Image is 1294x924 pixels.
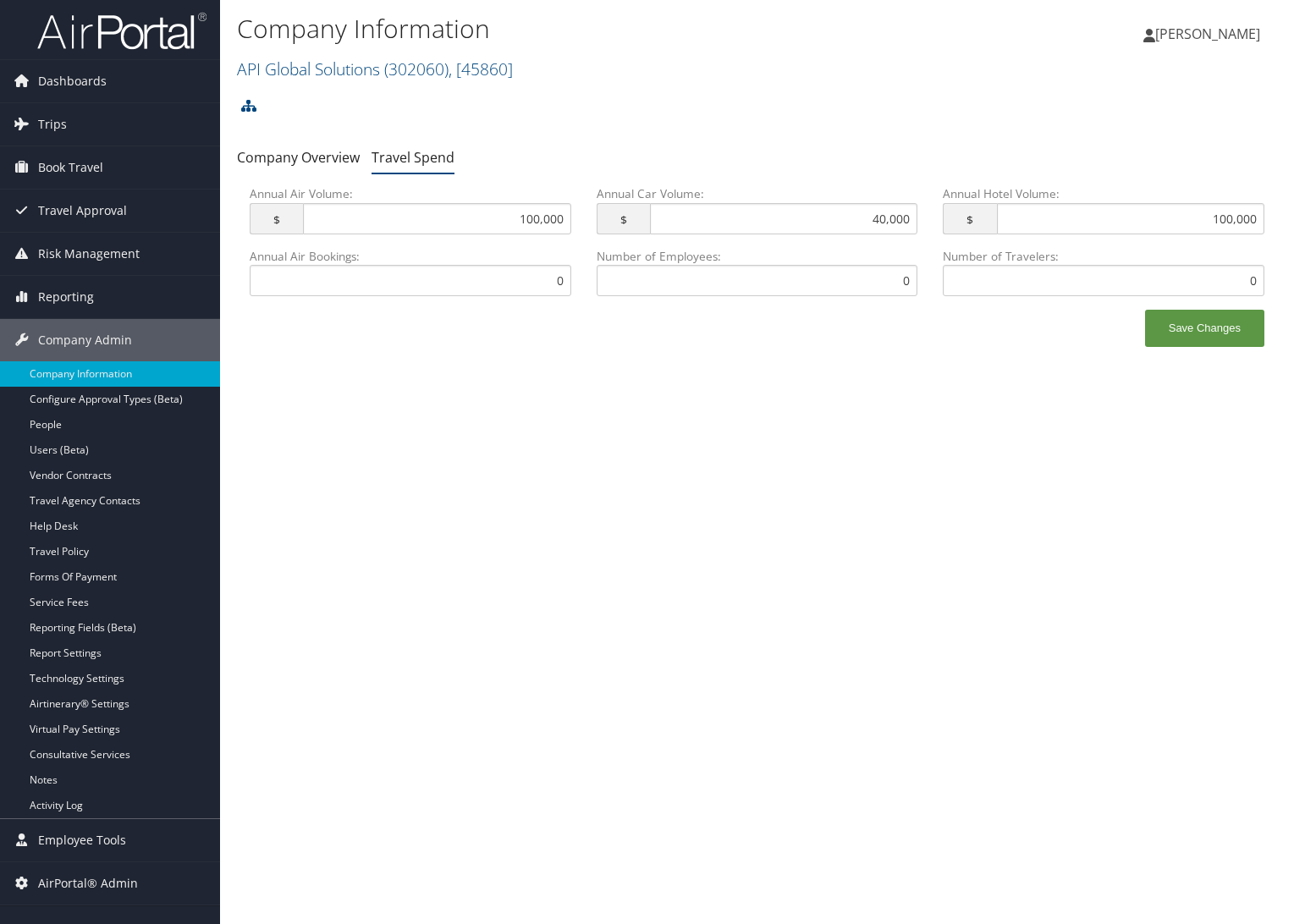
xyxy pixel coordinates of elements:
[384,58,449,80] span: ( 302060 )
[37,11,206,51] img: airportal-logo.png
[1143,8,1277,59] a: [PERSON_NAME]
[943,265,1264,296] input: Number of Travelers:
[250,265,571,296] input: Annual Air Bookings:
[237,148,360,167] a: Company Overview
[943,248,1264,296] label: Number of Travelers:
[38,103,67,146] span: Trips
[372,148,454,167] a: Travel Spend
[38,146,103,189] span: Book Travel
[597,185,918,247] label: Annual Car Volume:
[237,11,930,47] h1: Company Information
[38,276,94,318] span: Reporting
[237,58,513,80] a: API Global Solutions
[38,862,138,905] span: AirPortal® Admin
[38,233,140,275] span: Risk Management
[650,203,917,234] input: Annual Car Volume: $
[38,60,107,102] span: Dashboards
[250,185,571,247] label: Annual Air Volume:
[597,265,918,296] input: Number of Employees:
[38,819,126,861] span: Employee Tools
[38,319,132,361] span: Company Admin
[997,203,1264,234] input: Annual Hotel Volume: $
[597,203,650,234] span: $
[1155,25,1260,43] span: [PERSON_NAME]
[303,203,570,234] input: Annual Air Volume: $
[250,248,571,296] label: Annual Air Bookings:
[597,248,918,296] label: Number of Employees:
[943,203,996,234] span: $
[1145,310,1264,347] button: Save Changes
[250,203,303,234] span: $
[943,185,1264,247] label: Annual Hotel Volume:
[449,58,513,80] span: , [ 45860 ]
[38,190,127,232] span: Travel Approval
